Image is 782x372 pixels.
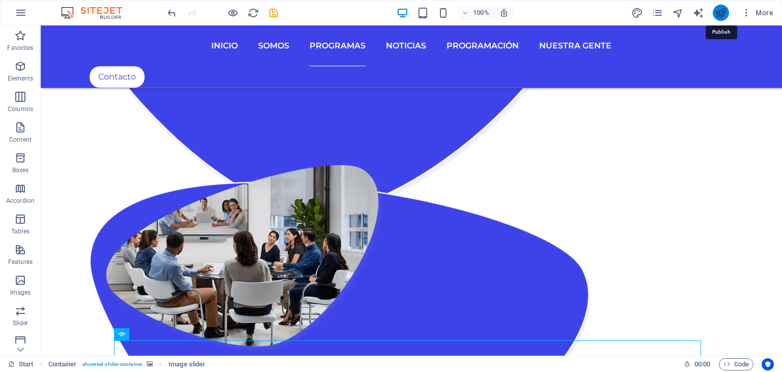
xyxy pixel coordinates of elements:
[737,5,777,21] button: More
[631,7,643,19] i: Design (Ctrl+Alt+Y)
[6,197,35,205] p: Accordion
[48,358,206,370] nav: breadcrumb
[694,358,710,370] span: 00 00
[12,166,29,174] p: Boxes
[11,227,30,235] p: Tables
[81,358,143,370] span: . showreel-slider-container
[652,7,664,19] button: pages
[672,7,684,19] i: Navigator
[169,358,205,370] span: Click to select. Double-click to edit
[9,136,32,144] p: Content
[147,361,153,367] i: This element contains a background
[8,105,33,113] p: Columns
[473,7,489,19] h6: 100%
[684,358,711,370] h6: Session time
[692,7,705,19] button: text_generator
[8,74,34,83] p: Elements
[762,358,774,370] button: Usercentrics
[723,358,749,370] span: Code
[247,7,259,19] i: Reload page
[458,7,494,19] button: 100%
[7,44,33,52] p: Favorites
[13,319,29,327] p: Slider
[268,7,280,19] i: Save (Ctrl+S)
[672,7,684,19] button: navigator
[10,288,31,297] p: Images
[247,7,259,19] button: reload
[166,7,178,19] i: Undo: Change slider images (Ctrl+Z)
[8,358,34,370] a: Click to cancel selection. Double-click to open Pages
[267,7,280,19] button: save
[8,258,33,266] p: Features
[227,7,239,19] button: Click here to leave preview mode and continue editing
[499,8,509,17] i: On resize automatically adjust zoom level to fit chosen device.
[59,7,135,19] img: Editor Logo
[692,7,704,19] i: AI Writer
[741,8,773,18] span: More
[652,7,663,19] i: Pages (Ctrl+Alt+S)
[631,7,644,19] button: design
[719,358,753,370] button: Code
[165,7,178,19] button: undo
[702,360,703,368] span: :
[48,358,77,370] span: Click to select. Double-click to edit
[713,5,729,21] button: publish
